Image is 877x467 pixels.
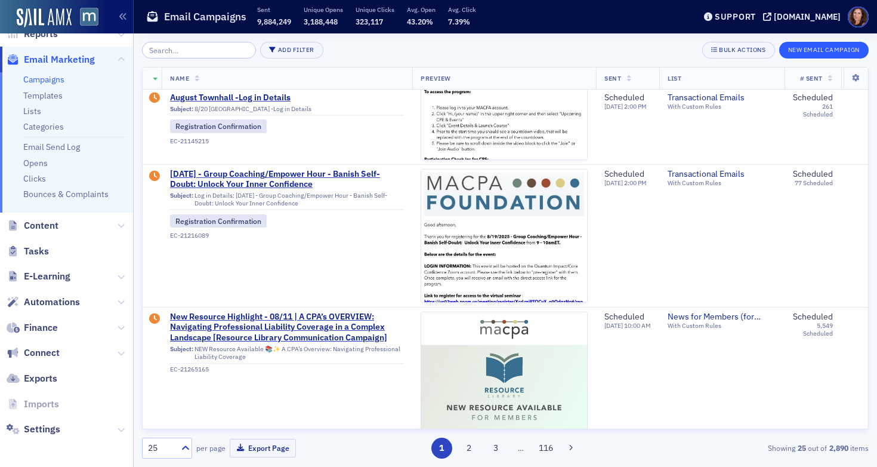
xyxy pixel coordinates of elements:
[23,90,63,101] a: Templates
[170,105,193,113] span: Subject:
[356,17,383,26] span: 323,117
[604,93,647,103] div: Scheduled
[624,179,647,187] span: 2:00 PM
[774,11,841,22] div: [DOMAIN_NAME]
[668,312,776,322] a: News for Members (for members only)
[170,105,404,116] div: 8/20 [GEOGRAPHIC_DATA] -Log in Details
[763,13,845,21] button: [DOMAIN_NAME]
[795,443,808,453] strong: 25
[458,438,479,459] button: 2
[24,398,59,411] span: Imports
[170,365,404,373] div: EC-21265165
[230,439,296,457] button: Export Page
[24,321,58,334] span: Finance
[793,312,833,322] div: Scheduled
[17,8,72,27] img: SailAMX
[793,169,833,180] div: Scheduled
[24,423,60,436] span: Settings
[164,10,246,24] h1: Email Campaigns
[604,321,624,330] span: [DATE]
[604,169,647,180] div: Scheduled
[668,103,776,111] div: With Custom Rules
[304,5,343,14] p: Unique Opens
[431,438,452,459] button: 1
[142,42,256,59] input: Search…
[24,372,57,385] span: Exports
[260,42,323,59] button: Add Filter
[635,443,869,453] div: Showing out of items
[7,372,57,385] a: Exports
[7,27,58,41] a: Reports
[7,270,70,283] a: E-Learning
[72,8,98,28] a: View Homepage
[24,27,58,41] span: Reports
[7,423,60,436] a: Settings
[448,5,476,14] p: Avg. Click
[7,296,80,309] a: Automations
[604,74,621,82] span: Sent
[24,270,70,283] span: E-Learning
[702,42,774,59] button: Bulk Actions
[257,17,291,26] span: 9,884,249
[7,346,60,360] a: Connect
[170,192,404,210] div: Log in Details: [DATE] - Group Coaching/Empower Hour - Banish Self-Doubt: Unlock Your Inner Confi...
[800,74,823,82] span: # Sent
[512,443,529,453] span: …
[668,322,776,330] div: With Custom Rules
[7,219,58,232] a: Content
[421,74,451,82] span: Preview
[170,74,189,82] span: Name
[170,345,193,361] span: Subject:
[715,11,756,22] div: Support
[149,314,160,325] div: Draft
[170,214,267,228] div: Registration Confirmation
[624,321,651,330] span: 10:00 AM
[257,5,291,14] p: Sent
[304,17,338,26] span: 3,188,448
[7,245,49,258] a: Tasks
[7,321,58,334] a: Finance
[793,103,833,119] div: 261 Scheduled
[779,42,869,59] button: New Email Campaign
[196,443,226,453] label: per page
[170,137,404,145] div: EC-21145215
[24,219,58,232] span: Content
[23,158,48,168] a: Opens
[407,5,436,14] p: Avg. Open
[356,5,394,14] p: Unique Clicks
[604,179,624,187] span: [DATE]
[149,171,160,183] div: Draft
[24,53,95,66] span: Email Marketing
[448,17,470,26] span: 7.39%
[779,44,869,54] a: New Email Campaign
[793,322,833,337] div: 5,549 Scheduled
[23,121,64,132] a: Categories
[170,169,404,190] a: [DATE] - Group Coaching/Empower Hour - Banish Self-Doubt: Unlock Your Inner Confidence
[170,232,404,239] div: EC-21216089
[23,189,109,199] a: Bounces & Complaints
[668,169,776,180] a: Transactional Emails
[668,74,681,82] span: List
[23,142,80,152] a: Email Send Log
[24,245,49,258] span: Tasks
[719,47,765,53] div: Bulk Actions
[486,438,507,459] button: 3
[148,442,174,454] div: 25
[80,8,98,26] img: SailAMX
[24,346,60,360] span: Connect
[407,17,433,26] span: 43.20%
[170,93,404,103] a: August Townhall -Log in Details
[170,120,267,133] div: Registration Confirmation
[668,93,776,103] a: Transactional Emails
[624,103,647,111] span: 2:00 PM
[149,93,160,105] div: Draft
[170,312,404,343] a: New Resource Highlight - 08/11 | A CPA’s OVERVIEW: Navigating Professional Liability Coverage in ...
[827,443,850,453] strong: 2,890
[170,345,404,364] div: NEW Resource Available 📚✨ A CPA’s Overview: Navigating Professional Liability Coverage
